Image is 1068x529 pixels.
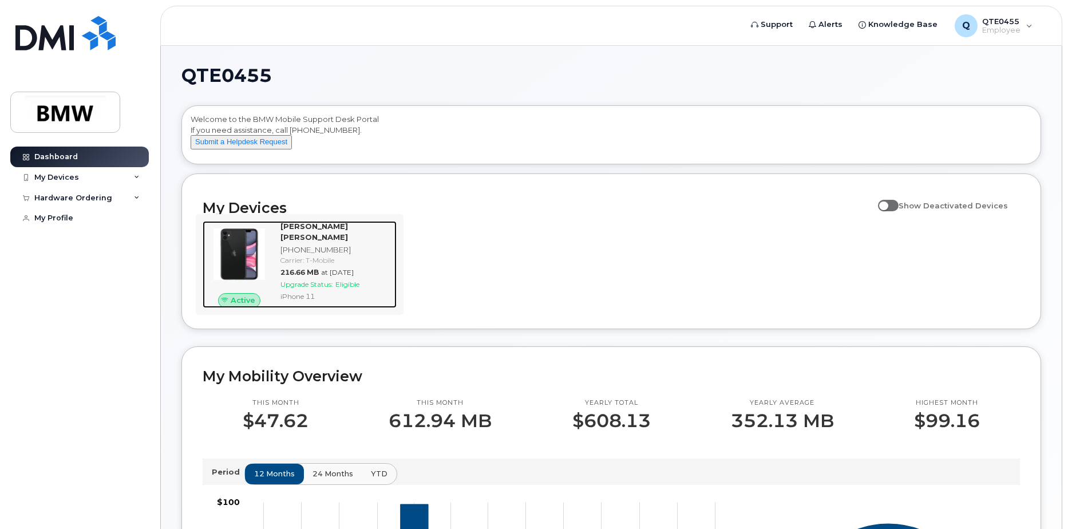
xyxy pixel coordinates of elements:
[231,295,255,306] span: Active
[280,280,333,289] span: Upgrade Status:
[280,222,348,242] strong: [PERSON_NAME] [PERSON_NAME]
[572,398,651,408] p: Yearly total
[191,114,1032,160] div: Welcome to the BMW Mobile Support Desk Portal If you need assistance, call [PHONE_NUMBER].
[371,468,387,479] span: YTD
[203,221,397,308] a: Active[PERSON_NAME] [PERSON_NAME][PHONE_NUMBER]Carrier: T-Mobile216.66 MBat [DATE]Upgrade Status:...
[572,410,651,431] p: $608.13
[321,268,354,277] span: at [DATE]
[212,467,244,477] p: Period
[217,497,240,507] tspan: $100
[280,255,392,265] div: Carrier: T-Mobile
[335,280,359,289] span: Eligible
[389,410,492,431] p: 612.94 MB
[731,410,834,431] p: 352.13 MB
[212,227,267,282] img: iPhone_11.jpg
[280,291,392,301] div: iPhone 11
[899,201,1008,210] span: Show Deactivated Devices
[313,468,353,479] span: 24 months
[731,398,834,408] p: Yearly average
[914,398,980,408] p: Highest month
[389,398,492,408] p: This month
[203,199,872,216] h2: My Devices
[191,137,292,146] a: Submit a Helpdesk Request
[280,244,392,255] div: [PHONE_NUMBER]
[203,368,1020,385] h2: My Mobility Overview
[243,398,308,408] p: This month
[181,67,272,84] span: QTE0455
[191,135,292,149] button: Submit a Helpdesk Request
[1018,479,1059,520] iframe: Messenger Launcher
[914,410,980,431] p: $99.16
[243,410,308,431] p: $47.62
[878,195,887,204] input: Show Deactivated Devices
[280,268,319,277] span: 216.66 MB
